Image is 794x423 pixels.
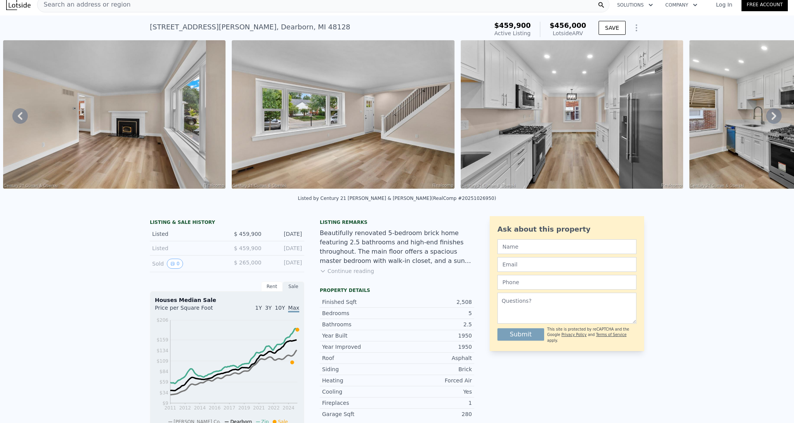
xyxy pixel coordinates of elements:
[629,20,644,36] button: Show Options
[320,287,474,293] div: Property details
[268,405,280,411] tspan: 2022
[397,388,472,396] div: Yes
[322,309,397,317] div: Bedrooms
[547,327,636,343] div: This site is protected by reCAPTCHA and the Google and apply.
[150,22,350,32] div: [STREET_ADDRESS][PERSON_NAME] , Dearborn , MI 48128
[322,332,397,339] div: Year Built
[494,30,531,36] span: Active Listing
[397,354,472,362] div: Asphalt
[179,405,191,411] tspan: 2012
[497,239,636,254] input: Name
[461,40,684,189] img: Sale: 167552562 Parcel: 46370011
[232,40,455,189] img: Sale: 167552562 Parcel: 46370011
[156,358,168,364] tspan: $109
[550,21,586,29] span: $456,000
[234,259,261,266] span: $ 265,000
[156,337,168,343] tspan: $159
[497,328,544,341] button: Submit
[397,309,472,317] div: 5
[268,230,302,238] div: [DATE]
[397,399,472,407] div: 1
[209,405,221,411] tspan: 2016
[163,401,168,406] tspan: $9
[155,304,227,316] div: Price per Square Foot
[322,365,397,373] div: Siding
[283,281,304,292] div: Sale
[550,29,586,37] div: Lotside ARV
[194,405,206,411] tspan: 2014
[152,244,221,252] div: Listed
[234,245,261,251] span: $ 459,900
[397,321,472,328] div: 2.5
[320,219,474,225] div: Listing remarks
[265,305,271,311] span: 3Y
[3,40,226,189] img: Sale: 167552562 Parcel: 46370011
[596,333,626,337] a: Terms of Service
[165,405,176,411] tspan: 2011
[152,230,221,238] div: Listed
[155,296,299,304] div: Houses Median Sale
[224,405,236,411] tspan: 2017
[322,321,397,328] div: Bathrooms
[322,399,397,407] div: Fireplaces
[283,405,295,411] tspan: 2024
[268,259,302,269] div: [DATE]
[397,298,472,306] div: 2,508
[238,405,250,411] tspan: 2019
[397,410,472,418] div: 280
[707,1,741,9] a: Log In
[275,305,285,311] span: 10Y
[234,231,261,237] span: $ 459,900
[497,224,636,235] div: Ask about this property
[494,21,531,29] span: $459,900
[397,343,472,351] div: 1950
[562,333,587,337] a: Privacy Policy
[397,332,472,339] div: 1950
[298,196,496,201] div: Listed by Century 21 [PERSON_NAME] & [PERSON_NAME] (RealComp #20251026950)
[322,298,397,306] div: Finished Sqft
[397,365,472,373] div: Brick
[397,377,472,384] div: Forced Air
[320,229,474,266] div: Beautifully renovated 5-bedroom brick home featuring 2.5 bathrooms and high-end finishes througho...
[288,305,299,312] span: Max
[255,305,262,311] span: 1Y
[261,281,283,292] div: Rent
[167,259,183,269] button: View historical data
[322,388,397,396] div: Cooling
[159,369,168,374] tspan: $84
[322,377,397,384] div: Heating
[150,219,304,227] div: LISTING & SALE HISTORY
[320,267,374,275] button: Continue reading
[156,317,168,323] tspan: $206
[497,275,636,290] input: Phone
[322,410,397,418] div: Garage Sqft
[322,343,397,351] div: Year Improved
[599,21,626,35] button: SAVE
[159,379,168,385] tspan: $59
[268,244,302,252] div: [DATE]
[152,259,221,269] div: Sold
[156,348,168,353] tspan: $134
[253,405,265,411] tspan: 2021
[497,257,636,272] input: Email
[322,354,397,362] div: Roof
[159,390,168,396] tspan: $34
